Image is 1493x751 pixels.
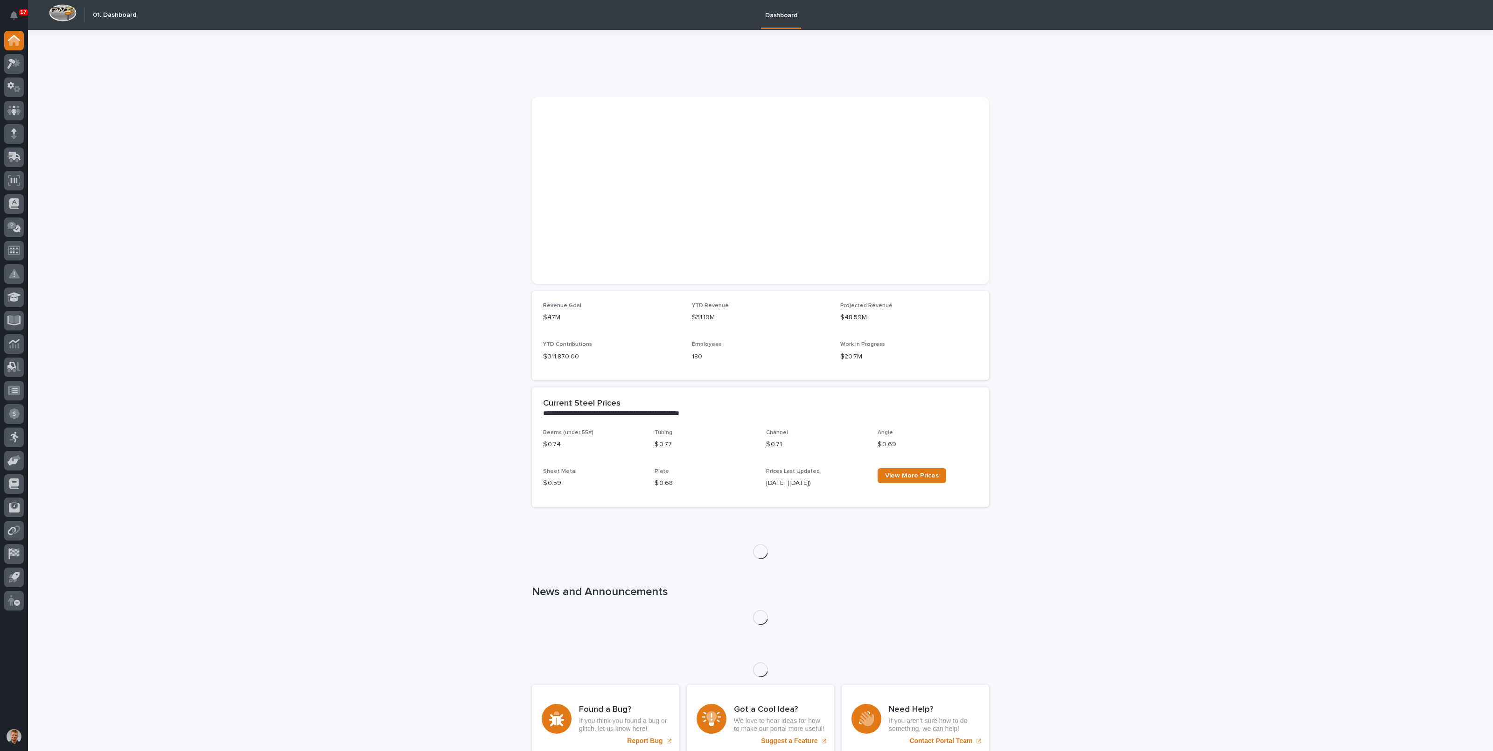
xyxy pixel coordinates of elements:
[93,11,136,19] h2: 01. Dashboard
[655,430,672,435] span: Tubing
[579,705,670,715] h3: Found a Bug?
[4,6,24,25] button: Notifications
[543,399,621,409] h2: Current Steel Prices
[840,352,978,362] p: $20.7M
[543,342,592,347] span: YTD Contributions
[734,717,824,733] p: We love to hear ideas for how to make our portal more useful!
[878,468,946,483] a: View More Prices
[766,440,866,449] p: $ 0.71
[543,313,681,323] p: $47M
[627,737,663,745] p: Report Bug
[655,478,755,488] p: $ 0.68
[655,440,755,449] p: $ 0.77
[543,430,593,435] span: Beams (under 55#)
[543,478,643,488] p: $ 0.59
[543,469,577,474] span: Sheet Metal
[878,440,978,449] p: $ 0.69
[840,313,978,323] p: $48.59M
[543,303,581,309] span: Revenue Goal
[840,342,885,347] span: Work in Progress
[766,430,788,435] span: Channel
[889,705,979,715] h3: Need Help?
[21,9,27,15] p: 17
[766,469,820,474] span: Prices Last Updated
[761,737,817,745] p: Suggest a Feature
[889,717,979,733] p: If you aren't sure how to do something, we can help!
[766,478,866,488] p: [DATE] ([DATE])
[692,313,830,323] p: $31.19M
[543,352,681,362] p: $ 311,870.00
[878,430,893,435] span: Angle
[840,303,893,309] span: Projected Revenue
[909,737,972,745] p: Contact Portal Team
[49,4,77,21] img: Workspace Logo
[655,469,669,474] span: Plate
[4,727,24,746] button: users-avatar
[579,717,670,733] p: If you think you found a bug or glitch, let us know here!
[12,11,24,26] div: Notifications17
[692,342,722,347] span: Employees
[692,352,830,362] p: 180
[532,585,989,599] h1: News and Announcements
[543,440,643,449] p: $ 0.74
[885,472,939,479] span: View More Prices
[734,705,824,715] h3: Got a Cool Idea?
[692,303,729,309] span: YTD Revenue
